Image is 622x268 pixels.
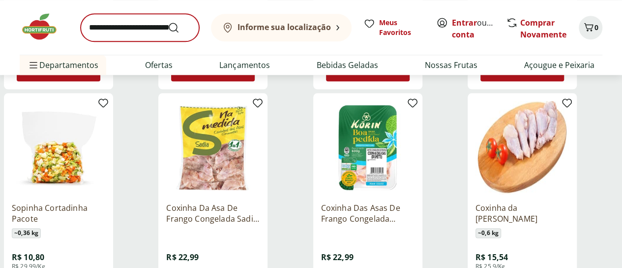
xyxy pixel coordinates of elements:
span: 0 [594,23,598,32]
a: Entrar [452,17,477,28]
a: Açougue e Peixaria [524,59,594,71]
button: Menu [28,53,39,77]
a: Coxinha Da Asa De Frango Congelada Sadia Iqf 1Kg [166,202,260,224]
b: Informe sua localização [237,22,331,33]
a: Nossas Frutas [425,59,477,71]
img: Coxinha Da Asa De Frango Congelada Sadia Iqf 1Kg [166,101,260,195]
span: Adicionar [510,67,548,75]
span: Adicionar [201,67,239,75]
a: Coxinha Das Asas De Frango Congelada Drumette Korin 600G [321,202,415,224]
span: R$ 22,99 [166,252,199,263]
span: Departamentos [28,53,98,77]
span: Adicionar [355,67,394,75]
button: Carrinho [579,16,602,39]
img: Coxinha Das Asas De Frango Congelada Drumette Korin 600G [321,101,415,195]
a: Ofertas [145,59,173,71]
a: Comprar Novamente [520,17,566,40]
img: Coxinha da Asa de Frango [475,101,569,195]
span: R$ 15,54 [475,252,508,263]
a: Meus Favoritos [363,18,424,37]
input: search [81,14,199,41]
span: ~ 0,6 kg [475,228,501,238]
span: Meus Favoritos [379,18,424,37]
span: ou [452,17,496,40]
span: R$ 10,80 [12,252,44,263]
button: Submit Search [168,22,191,33]
a: Criar conta [452,17,506,40]
a: Sopinha Cortadinha Pacote [12,202,105,224]
img: Hortifruti [20,12,69,41]
a: Coxinha da [PERSON_NAME] [475,202,569,224]
a: Bebidas Geladas [317,59,378,71]
span: R$ 22,99 [321,252,354,263]
span: ~ 0,36 kg [12,228,41,238]
img: Sopinha Cortadinha Pacote [12,101,105,195]
a: Lançamentos [219,59,269,71]
button: Informe sua localização [211,14,352,41]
